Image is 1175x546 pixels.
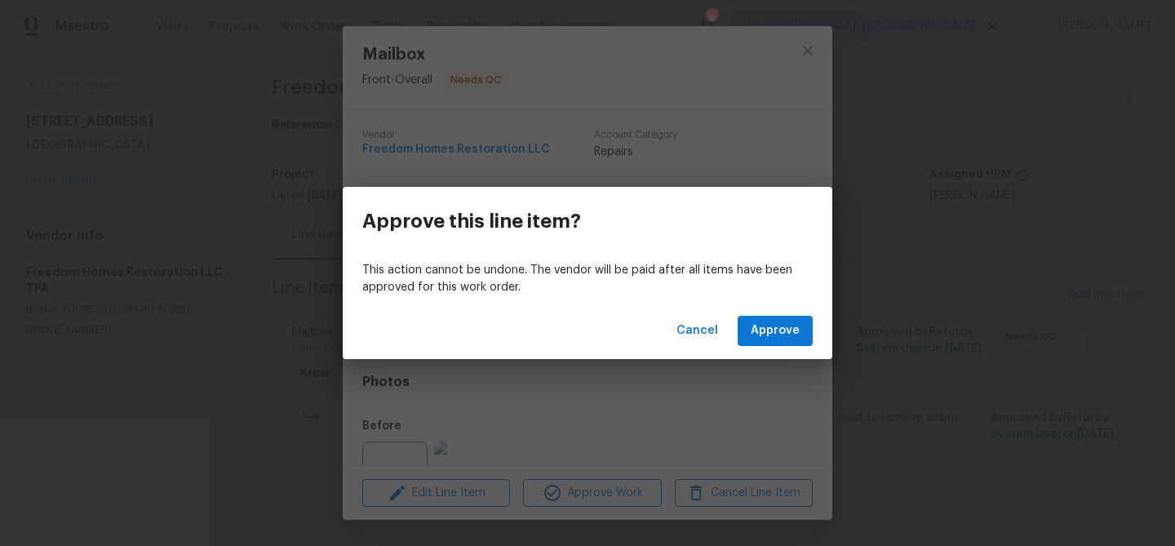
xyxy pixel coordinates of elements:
button: Approve [738,316,813,346]
h3: Approve this line item? [362,210,581,233]
button: Cancel [670,316,725,346]
p: This action cannot be undone. The vendor will be paid after all items have been approved for this... [362,262,813,296]
span: Cancel [676,321,718,341]
span: Approve [751,321,800,341]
